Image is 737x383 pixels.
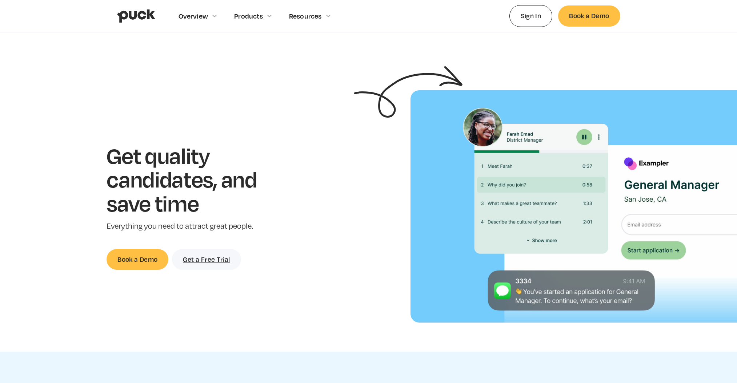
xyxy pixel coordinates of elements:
[234,12,263,20] div: Products
[107,249,168,270] a: Book a Demo
[289,12,322,20] div: Resources
[107,221,279,232] p: Everything you need to attract great people.
[107,143,279,215] h1: Get quality candidates, and save time
[172,249,241,270] a: Get a Free Trial
[509,5,553,27] a: Sign In
[179,12,208,20] div: Overview
[558,5,620,26] a: Book a Demo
